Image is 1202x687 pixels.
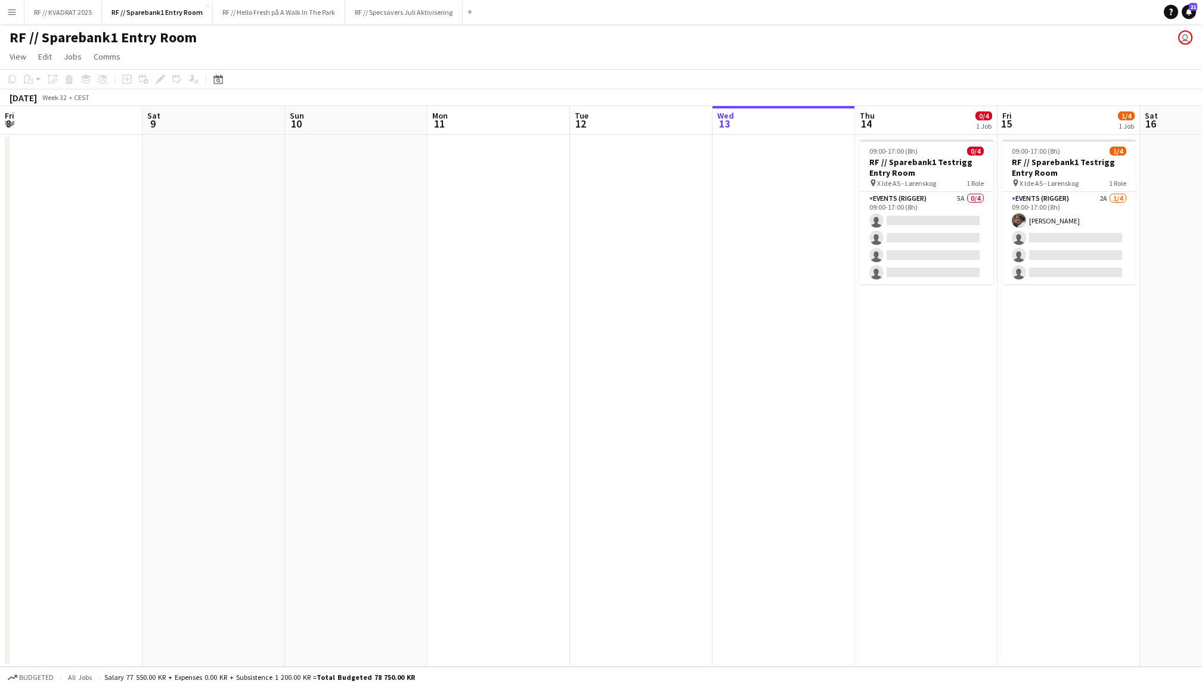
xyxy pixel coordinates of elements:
[213,1,345,24] button: RF // Hello Fresh på A Walk In The Park
[102,1,213,24] button: RF // Sparebank1 Entry Room
[1145,110,1158,121] span: Sat
[345,1,463,24] button: RF // Specsavers Juli Aktivisering
[94,51,120,62] span: Comms
[89,49,125,64] a: Comms
[3,117,14,130] span: 8
[430,117,448,130] span: 11
[10,92,37,104] div: [DATE]
[717,110,734,121] span: Wed
[1002,157,1136,178] h3: RF // Sparebank1 Testrigg Entry Room
[33,49,57,64] a: Edit
[66,673,94,682] span: All jobs
[1143,117,1158,130] span: 16
[1189,3,1197,11] span: 21
[147,110,160,121] span: Sat
[1020,179,1079,188] span: X Ide AS - Lørenskog
[1002,139,1136,284] app-job-card: 09:00-17:00 (8h)1/4RF // Sparebank1 Testrigg Entry Room X Ide AS - Lørenskog1 RoleEvents (Rigger)...
[1012,147,1060,156] span: 09:00-17:00 (8h)
[288,117,304,130] span: 10
[860,157,993,178] h3: RF // Sparebank1 Testrigg Entry Room
[1119,122,1134,130] div: 1 Job
[24,1,102,24] button: RF // KVADRAT 2025
[860,110,875,121] span: Thu
[1178,30,1192,45] app-user-avatar: Marit Holvik
[19,673,54,682] span: Budgeted
[5,110,14,121] span: Fri
[145,117,160,130] span: 9
[104,673,415,682] div: Salary 77 550.00 KR + Expenses 0.00 KR + Subsistence 1 200.00 KR =
[1118,111,1135,120] span: 1/4
[1002,110,1012,121] span: Fri
[317,673,415,682] span: Total Budgeted 78 750.00 KR
[432,110,448,121] span: Mon
[869,147,918,156] span: 09:00-17:00 (8h)
[860,139,993,284] app-job-card: 09:00-17:00 (8h)0/4RF // Sparebank1 Testrigg Entry Room X Ide AS - Lørenskog1 RoleEvents (Rigger)...
[573,117,588,130] span: 12
[290,110,304,121] span: Sun
[1109,179,1126,188] span: 1 Role
[967,147,984,156] span: 0/4
[966,179,984,188] span: 1 Role
[1182,5,1196,19] a: 21
[975,111,992,120] span: 0/4
[10,29,197,46] h1: RF // Sparebank1 Entry Room
[38,51,52,62] span: Edit
[5,49,31,64] a: View
[74,93,89,102] div: CEST
[976,122,992,130] div: 1 Job
[10,51,26,62] span: View
[877,179,936,188] span: X Ide AS - Lørenskog
[715,117,734,130] span: 13
[858,117,875,130] span: 14
[860,192,993,284] app-card-role: Events (Rigger)5A0/409:00-17:00 (8h)
[575,110,588,121] span: Tue
[1110,147,1126,156] span: 1/4
[1000,117,1012,130] span: 15
[59,49,86,64] a: Jobs
[6,671,55,684] button: Budgeted
[1002,192,1136,284] app-card-role: Events (Rigger)2A1/409:00-17:00 (8h)[PERSON_NAME]
[39,93,69,102] span: Week 32
[64,51,82,62] span: Jobs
